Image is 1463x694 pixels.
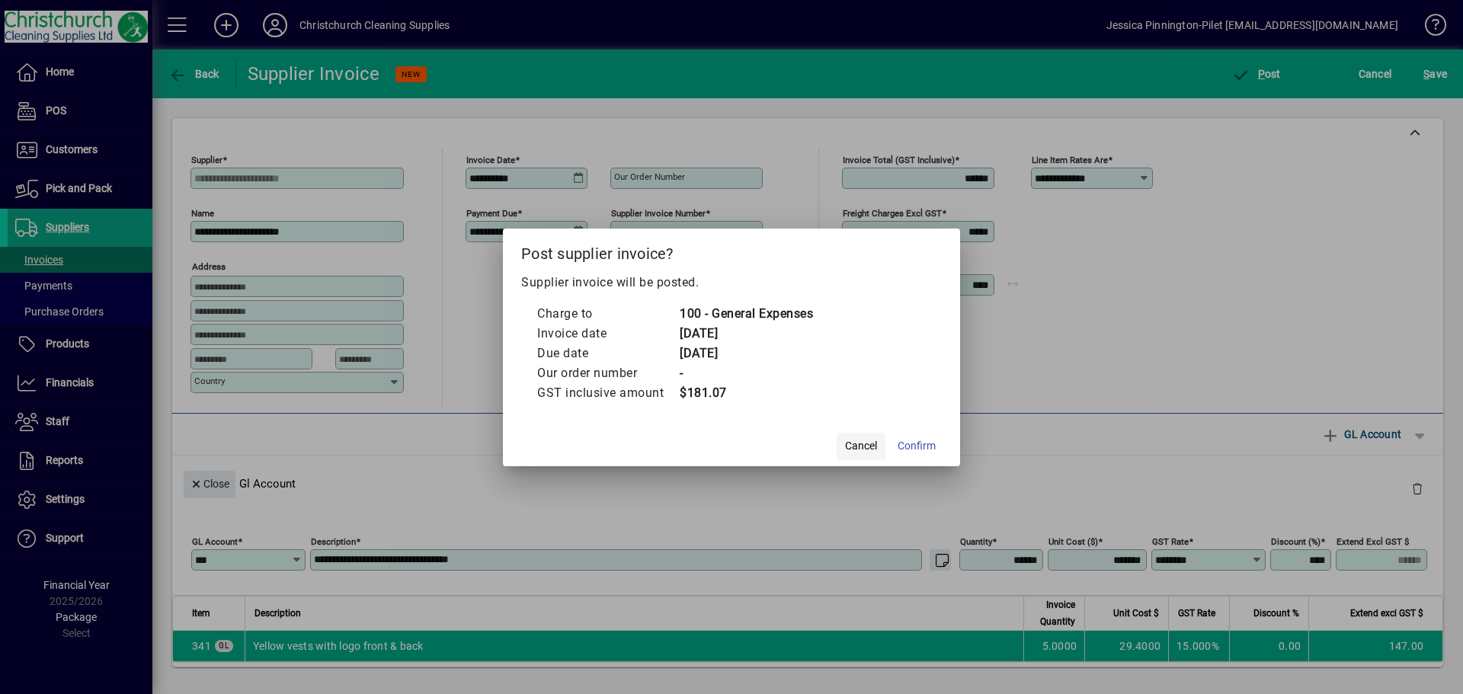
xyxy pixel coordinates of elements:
[536,383,679,403] td: GST inclusive amount
[679,363,813,383] td: -
[679,304,813,324] td: 100 - General Expenses
[536,324,679,344] td: Invoice date
[536,363,679,383] td: Our order number
[679,344,813,363] td: [DATE]
[536,304,679,324] td: Charge to
[898,438,936,454] span: Confirm
[536,344,679,363] td: Due date
[892,433,942,460] button: Confirm
[503,229,960,273] h2: Post supplier invoice?
[679,383,813,403] td: $181.07
[837,433,885,460] button: Cancel
[679,324,813,344] td: [DATE]
[521,273,942,292] p: Supplier invoice will be posted.
[845,438,877,454] span: Cancel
